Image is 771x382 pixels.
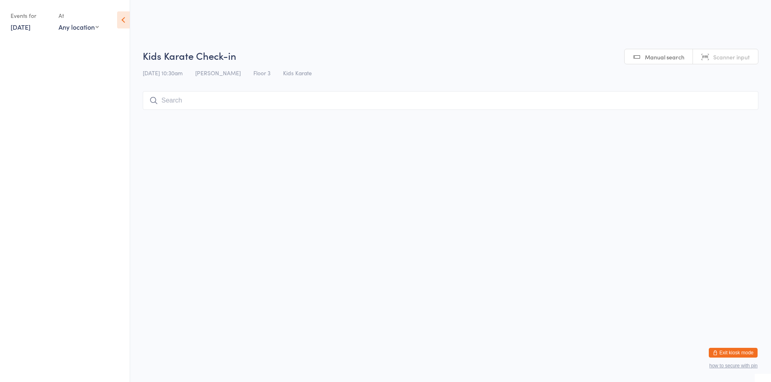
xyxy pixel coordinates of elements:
a: [DATE] [11,22,30,31]
span: [DATE] 10:30am [143,69,183,77]
div: At [59,9,99,22]
input: Search [143,91,758,110]
span: [PERSON_NAME] [195,69,241,77]
h2: Kids Karate Check-in [143,49,758,62]
span: Kids Karate [283,69,312,77]
button: Exit kiosk mode [709,348,758,358]
span: Manual search [645,53,684,61]
div: Any location [59,22,99,31]
span: Scanner input [713,53,750,61]
button: how to secure with pin [709,363,758,369]
div: Events for [11,9,50,22]
span: Floor 3 [253,69,270,77]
